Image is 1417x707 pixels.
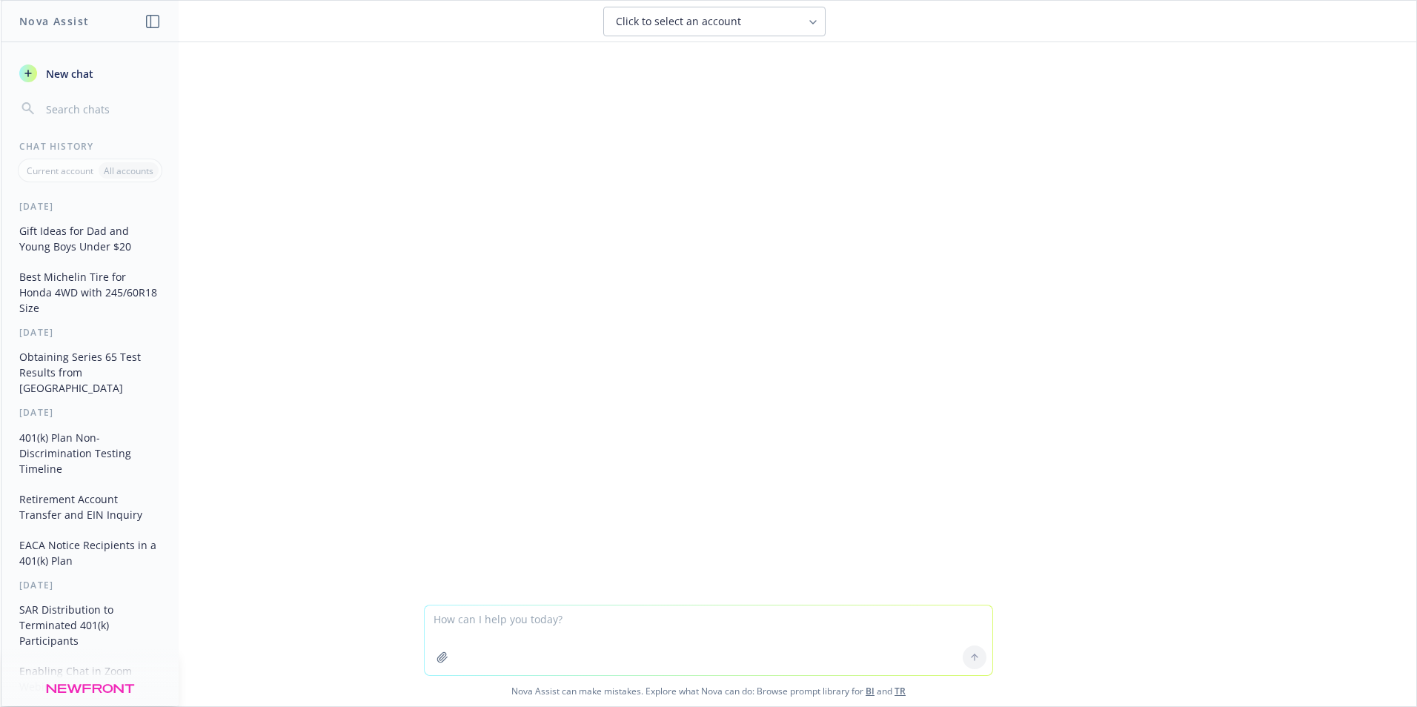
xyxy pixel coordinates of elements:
div: Chat History [1,140,179,153]
button: EACA Notice Recipients in a 401(k) Plan [13,533,167,573]
span: New chat [43,66,93,82]
button: 401(k) Plan Non-Discrimination Testing Timeline [13,425,167,481]
a: TR [895,685,906,697]
div: [DATE] [1,326,179,339]
button: Obtaining Series 65 Test Results from [GEOGRAPHIC_DATA] [13,345,167,400]
div: [DATE] [1,579,179,591]
input: Search chats [43,99,161,119]
p: Current account [27,165,93,177]
button: Gift Ideas for Dad and Young Boys Under $20 [13,219,167,259]
p: All accounts [104,165,153,177]
a: BI [866,685,875,697]
button: Retirement Account Transfer and EIN Inquiry [13,487,167,527]
h1: Nova Assist [19,13,89,29]
button: Click to select an account [603,7,826,36]
button: Best Michelin Tire for Honda 4WD with 245/60R18 Size [13,265,167,320]
button: Enabling Chat in Zoom Webinars [13,659,167,699]
span: Click to select an account [616,14,741,29]
div: [DATE] [1,406,179,419]
button: New chat [13,60,167,87]
span: Nova Assist can make mistakes. Explore what Nova can do: Browse prompt library for and [7,676,1410,706]
button: SAR Distribution to Terminated 401(k) Participants [13,597,167,653]
div: [DATE] [1,200,179,213]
